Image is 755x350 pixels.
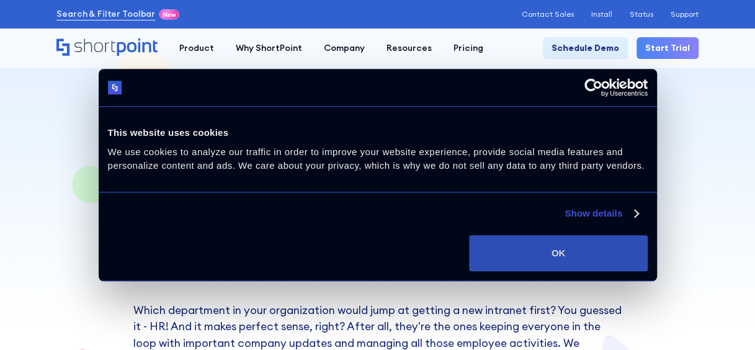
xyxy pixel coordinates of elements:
[522,10,574,19] a: Contact Sales
[671,10,699,19] a: Support
[376,37,443,59] a: Resources
[56,38,158,57] a: Home
[324,42,365,55] div: Company
[313,37,376,59] a: Company
[169,37,225,59] a: Product
[236,42,302,55] div: Why ShortPoint
[56,7,155,20] a: Search & Filter Toolbar
[630,10,653,19] a: Status
[108,125,648,140] div: This website uses cookies
[179,42,214,55] div: Product
[453,42,483,55] div: Pricing
[693,290,755,350] iframe: Chat Widget
[591,10,612,19] a: Install
[225,37,313,59] a: Why ShortPoint
[386,42,432,55] div: Resources
[543,37,628,59] a: Schedule Demo
[108,81,122,95] img: logo
[637,37,699,59] a: Start Trial
[539,78,648,97] a: Usercentrics Cookiebot - opens in a new window
[469,235,647,271] button: OK
[443,37,494,59] a: Pricing
[108,146,645,171] span: We use cookies to analyze our traffic in order to improve your website experience, provide social...
[565,206,638,221] a: Show details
